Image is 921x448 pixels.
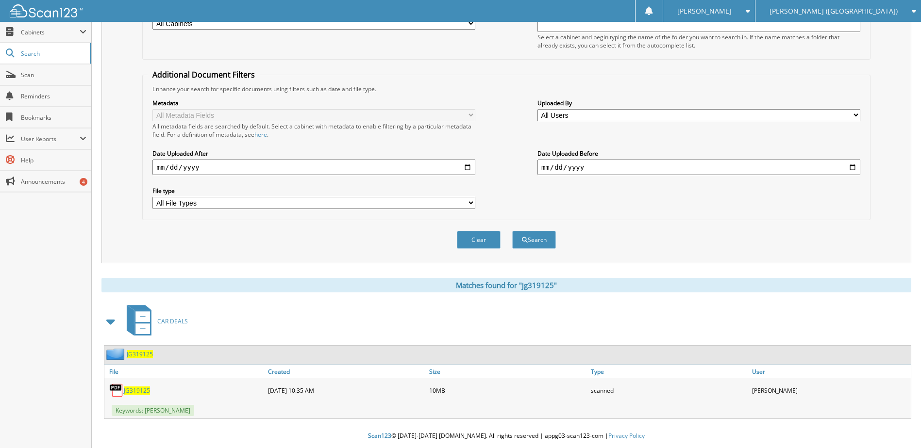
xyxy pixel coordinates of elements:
[21,135,80,143] span: User Reports
[152,160,475,175] input: start
[537,160,860,175] input: end
[427,381,588,400] div: 10MB
[152,187,475,195] label: File type
[457,231,501,249] button: Clear
[770,8,898,14] span: [PERSON_NAME] ([GEOGRAPHIC_DATA])
[512,231,556,249] button: Search
[127,350,153,358] a: JG319125
[537,149,860,158] label: Date Uploaded Before
[537,99,860,107] label: Uploaded By
[588,365,750,378] a: Type
[80,178,87,186] div: 4
[254,130,267,139] a: here
[10,4,83,17] img: scan123-logo-white.svg
[537,33,860,49] div: Select a cabinet and begin typing the name of the folder you want to search in. If the name match...
[21,156,86,164] span: Help
[266,365,427,378] a: Created
[121,302,188,340] a: CAR DEALS
[101,278,911,292] div: Matches found for "jg319125"
[109,383,124,398] img: PDF.png
[148,85,865,93] div: Enhance your search for specific documents using filters such as date and file type.
[152,122,475,139] div: All metadata fields are searched by default. Select a cabinet with metadata to enable filtering b...
[21,177,86,186] span: Announcements
[427,365,588,378] a: Size
[21,49,85,58] span: Search
[872,401,921,448] iframe: Chat Widget
[21,28,80,36] span: Cabinets
[92,424,921,448] div: © [DATE]-[DATE] [DOMAIN_NAME]. All rights reserved | appg03-scan123-com |
[124,386,150,395] a: JG319125
[750,381,911,400] div: [PERSON_NAME]
[152,149,475,158] label: Date Uploaded After
[266,381,427,400] div: [DATE] 10:35 AM
[21,71,86,79] span: Scan
[21,113,86,122] span: Bookmarks
[157,317,188,325] span: CAR DEALS
[750,365,911,378] a: User
[148,69,260,80] legend: Additional Document Filters
[104,365,266,378] a: File
[112,405,194,416] span: Keywords: [PERSON_NAME]
[677,8,732,14] span: [PERSON_NAME]
[152,99,475,107] label: Metadata
[588,381,750,400] div: scanned
[21,92,86,100] span: Reminders
[608,432,645,440] a: Privacy Policy
[368,432,391,440] span: Scan123
[106,348,127,360] img: folder2.png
